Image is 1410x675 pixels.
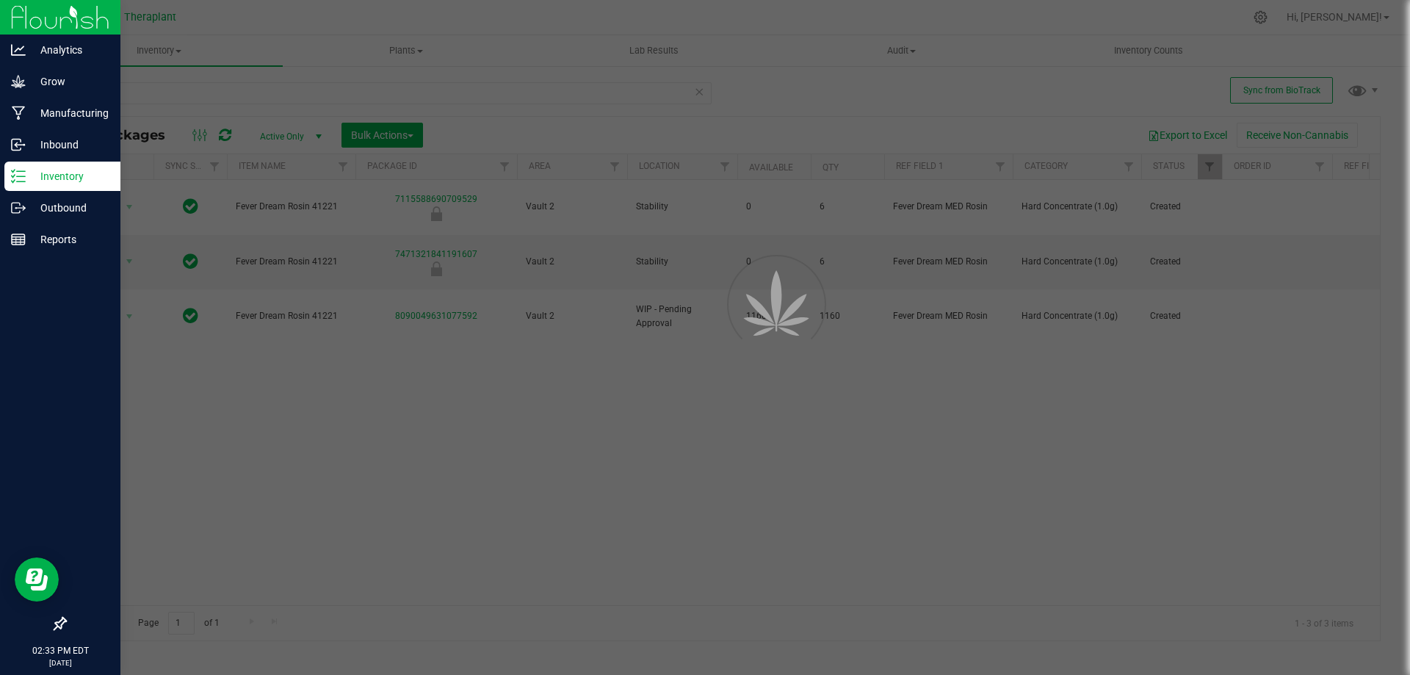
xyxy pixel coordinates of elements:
[26,104,114,122] p: Manufacturing
[26,231,114,248] p: Reports
[7,657,114,668] p: [DATE]
[11,106,26,120] inline-svg: Manufacturing
[26,199,114,217] p: Outbound
[15,557,59,602] iframe: Resource center
[7,644,114,657] p: 02:33 PM EDT
[11,137,26,152] inline-svg: Inbound
[26,73,114,90] p: Grow
[26,167,114,185] p: Inventory
[11,232,26,247] inline-svg: Reports
[11,74,26,89] inline-svg: Grow
[26,136,114,154] p: Inbound
[11,201,26,215] inline-svg: Outbound
[26,41,114,59] p: Analytics
[11,43,26,57] inline-svg: Analytics
[11,169,26,184] inline-svg: Inventory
